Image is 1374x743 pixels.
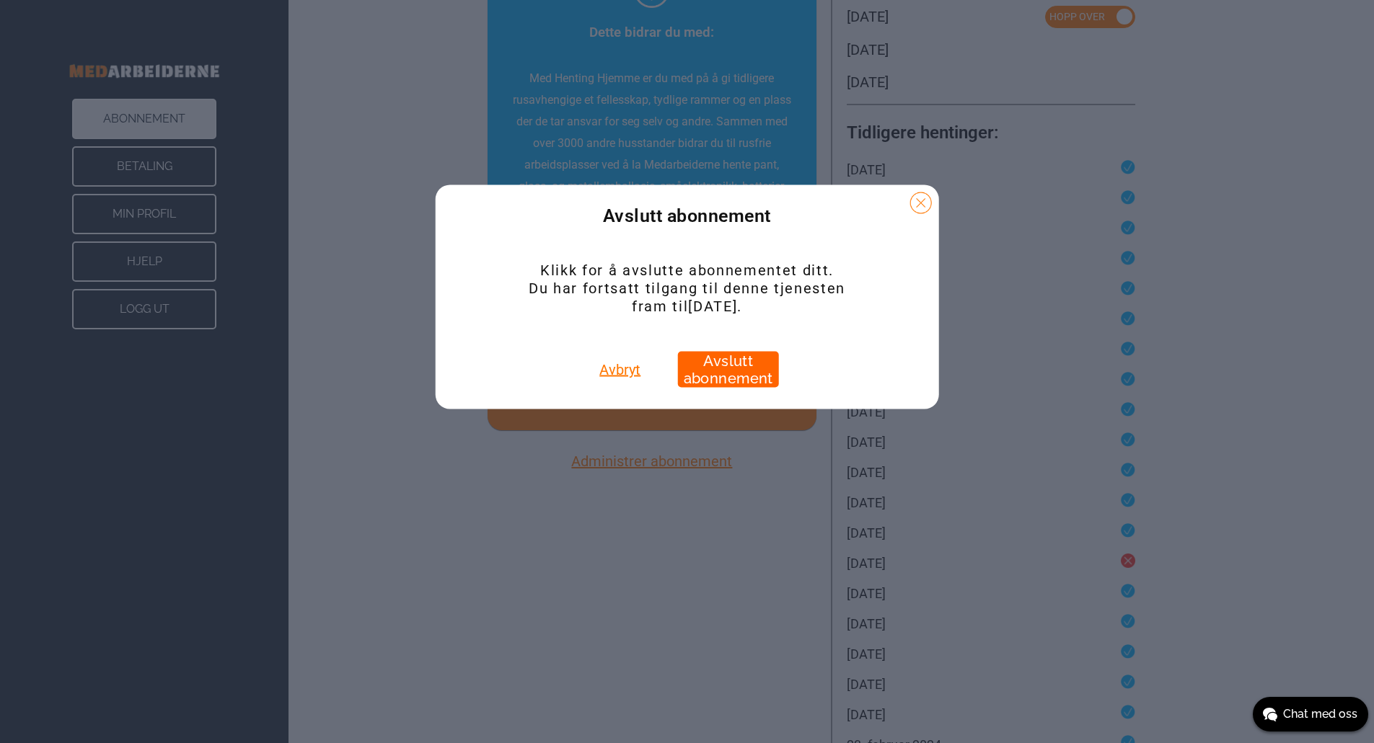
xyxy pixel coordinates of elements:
button: Avslutt abonnement [678,352,779,388]
button: Avbryt [595,352,645,388]
span: Chat med oss [1283,706,1357,723]
button: Chat med oss [1253,697,1368,731]
p: Klikk for å avslutte abonnementet ditt. Du har fortsatt tilgang til denne tjenesten fram til [DAT... [514,262,860,316]
span: Avslutt abonnement [603,207,771,226]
